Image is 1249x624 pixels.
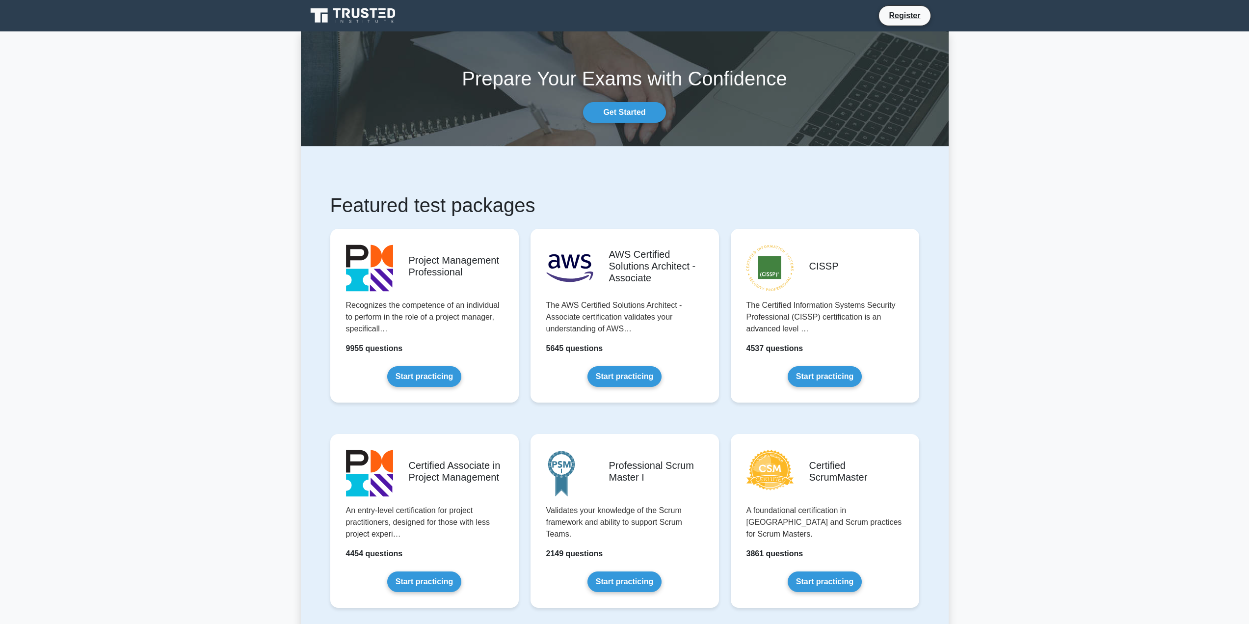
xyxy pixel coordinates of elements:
a: Get Started [583,102,665,123]
h1: Featured test packages [330,193,919,217]
a: Start practicing [587,366,662,387]
a: Start practicing [788,366,862,387]
h1: Prepare Your Exams with Confidence [301,67,949,90]
a: Start practicing [387,571,461,592]
a: Start practicing [587,571,662,592]
a: Start practicing [788,571,862,592]
a: Start practicing [387,366,461,387]
a: Register [883,9,926,22]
